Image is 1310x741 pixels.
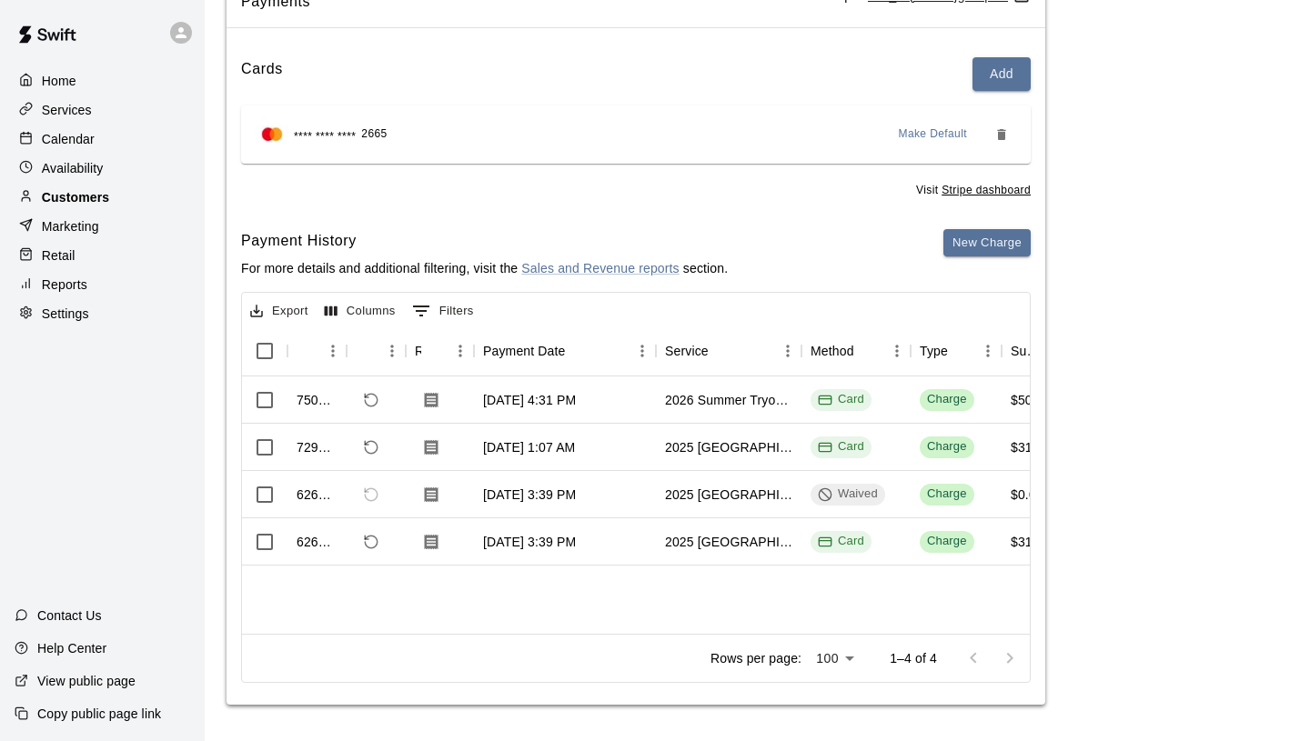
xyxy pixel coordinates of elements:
[665,325,709,376] div: Service
[15,96,190,124] a: Services
[297,338,322,364] button: Sort
[347,325,406,376] div: Refund
[356,338,381,364] button: Sort
[899,125,968,144] span: Make Default
[356,385,387,416] span: Refund payment
[15,300,190,327] div: Settings
[629,337,656,365] button: Menu
[665,438,792,456] div: 2025 Fall High School Local
[854,338,880,364] button: Sort
[811,325,854,376] div: Method
[665,391,792,409] div: 2026 Summer Tryouts (High School)
[241,57,283,91] h6: Cards
[474,325,656,376] div: Payment Date
[37,705,161,723] p: Copy public page link
[15,184,190,211] a: Customers
[415,384,448,416] button: Download Receipt
[297,391,338,409] div: 750082
[521,261,679,275] a: Sales and Revenue reports
[319,337,347,365] button: Menu
[361,125,387,144] span: 2665
[974,337,1002,365] button: Menu
[709,338,734,364] button: Sort
[483,533,576,551] div: Jun 2, 2025, 3:39 PM
[42,275,87,294] p: Reports
[1011,486,1043,504] div: $0.00
[483,325,566,376] div: Payment Date
[356,526,387,557] span: Refund payment
[818,438,864,456] div: Card
[920,325,948,376] div: Type
[483,438,575,456] div: Aug 1, 2025, 1:07 AM
[42,188,109,206] p: Customers
[927,533,967,550] div: Charge
[42,130,95,148] p: Calendar
[37,672,136,690] p: View public page
[483,391,576,409] div: Aug 11, 2025, 4:31 PM
[447,337,474,365] button: Menu
[246,297,313,325] button: Export
[1011,533,1058,551] div: $316.00
[241,229,728,253] h6: Payment History
[356,432,387,463] span: Refund payment
[943,229,1031,257] button: New Charge
[809,646,861,672] div: 100
[15,213,190,240] a: Marketing
[890,649,937,667] p: 1–4 of 4
[818,486,878,503] div: Waived
[656,325,801,376] div: Service
[421,338,447,364] button: Sort
[818,391,864,408] div: Card
[287,325,347,376] div: Id
[710,649,801,667] p: Rows per page:
[15,271,190,298] a: Reports
[378,337,406,365] button: Menu
[927,438,967,456] div: Charge
[927,486,967,503] div: Charge
[892,120,975,149] button: Make Default
[801,325,911,376] div: Method
[818,533,864,550] div: Card
[483,486,576,504] div: Jun 2, 2025, 3:39 PM
[406,325,474,376] div: Receipt
[883,337,911,365] button: Menu
[927,391,967,408] div: Charge
[911,325,1002,376] div: Type
[37,639,106,657] p: Help Center
[415,478,448,511] button: Download Receipt
[987,120,1016,149] button: Remove
[297,486,338,504] div: 626503
[15,67,190,95] a: Home
[948,338,973,364] button: Sort
[15,155,190,182] div: Availability
[415,526,448,558] button: Download Receipt
[42,72,76,90] p: Home
[916,182,1031,200] span: Visit
[42,246,76,265] p: Retail
[972,57,1031,91] button: Add
[37,606,102,625] p: Contact Us
[665,533,792,551] div: 2025 Fall High School Local
[15,125,190,153] a: Calendar
[774,337,801,365] button: Menu
[42,305,89,323] p: Settings
[356,479,387,510] span: Refund payment
[320,297,400,325] button: Select columns
[408,296,479,325] button: Show filters
[15,242,190,269] a: Retail
[42,217,99,235] p: Marketing
[415,431,448,464] button: Download Receipt
[415,325,421,376] div: Receipt
[297,533,338,551] div: 626502
[42,159,104,177] p: Availability
[566,338,591,364] button: Sort
[942,184,1031,196] a: Stripe dashboard
[241,259,728,277] p: For more details and additional filtering, visit the section.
